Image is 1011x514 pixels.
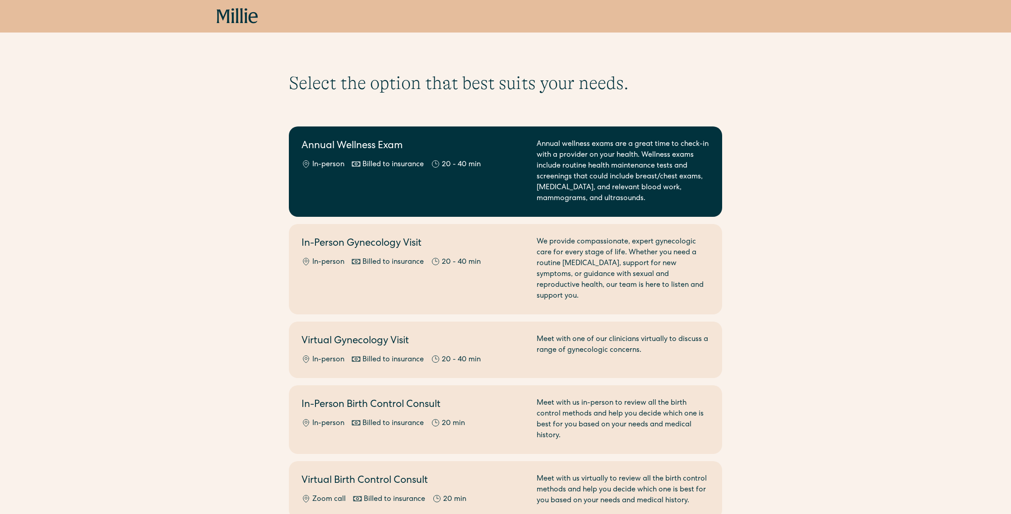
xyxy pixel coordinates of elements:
h2: Virtual Birth Control Consult [301,474,526,489]
h1: Select the option that best suits your needs. [289,72,722,94]
div: 20 - 40 min [442,355,481,365]
div: 20 - 40 min [442,159,481,170]
div: Zoom call [312,494,346,505]
a: In-Person Gynecology VisitIn-personBilled to insurance20 - 40 minWe provide compassionate, expert... [289,224,722,314]
a: In-Person Birth Control ConsultIn-personBilled to insurance20 minMeet with us in-person to review... [289,385,722,454]
div: We provide compassionate, expert gynecologic care for every stage of life. Whether you need a rou... [537,237,710,302]
div: Meet with us in-person to review all the birth control methods and help you decide which one is b... [537,398,710,441]
h2: In-Person Birth Control Consult [301,398,526,413]
div: Billed to insurance [362,418,424,429]
div: In-person [312,355,344,365]
div: In-person [312,257,344,268]
h2: Annual Wellness Exam [301,139,526,154]
div: Meet with one of our clinicians virtually to discuss a range of gynecologic concerns. [537,334,710,365]
div: Meet with us virtually to review all the birth control methods and help you decide which one is b... [537,474,710,506]
div: Billed to insurance [364,494,425,505]
h2: In-Person Gynecology Visit [301,237,526,252]
a: Virtual Gynecology VisitIn-personBilled to insurance20 - 40 minMeet with one of our clinicians vi... [289,322,722,378]
div: Billed to insurance [362,257,424,268]
div: 20 - 40 min [442,257,481,268]
div: 20 min [443,494,466,505]
div: In-person [312,418,344,429]
div: Billed to insurance [362,159,424,170]
a: Annual Wellness ExamIn-personBilled to insurance20 - 40 minAnnual wellness exams are a great time... [289,126,722,217]
div: 20 min [442,418,465,429]
div: In-person [312,159,344,170]
h2: Virtual Gynecology Visit [301,334,526,349]
div: Annual wellness exams are a great time to check-in with a provider on your health. Wellness exams... [537,139,710,204]
div: Billed to insurance [362,355,424,365]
